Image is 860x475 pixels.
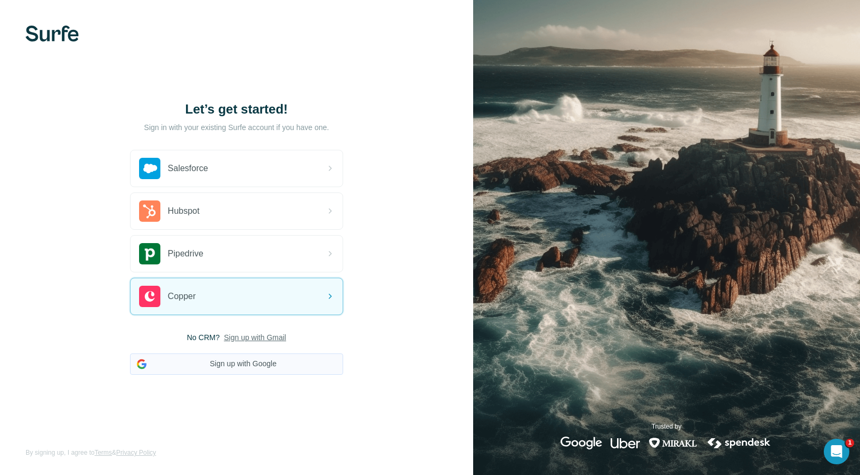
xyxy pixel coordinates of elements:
[139,286,160,307] img: copper's logo
[168,162,208,175] span: Salesforce
[139,158,160,179] img: salesforce's logo
[144,122,329,133] p: Sign in with your existing Surfe account if you have one.
[168,290,196,303] span: Copper
[139,243,160,264] img: pipedrive's logo
[26,26,79,42] img: Surfe's logo
[130,101,343,118] h1: Let’s get started!
[187,332,220,343] span: No CRM?
[706,437,772,449] img: spendesk's logo
[116,449,156,456] a: Privacy Policy
[130,353,343,375] button: Sign up with Google
[648,437,697,449] img: mirakl's logo
[94,449,112,456] a: Terms
[139,200,160,222] img: hubspot's logo
[168,247,204,260] span: Pipedrive
[168,205,200,218] span: Hubspot
[561,437,602,449] img: google's logo
[846,439,854,447] span: 1
[26,448,156,457] span: By signing up, I agree to &
[224,332,286,343] button: Sign up with Gmail
[824,439,849,464] iframe: Intercom live chat
[611,437,640,449] img: uber's logo
[652,422,681,431] p: Trusted by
